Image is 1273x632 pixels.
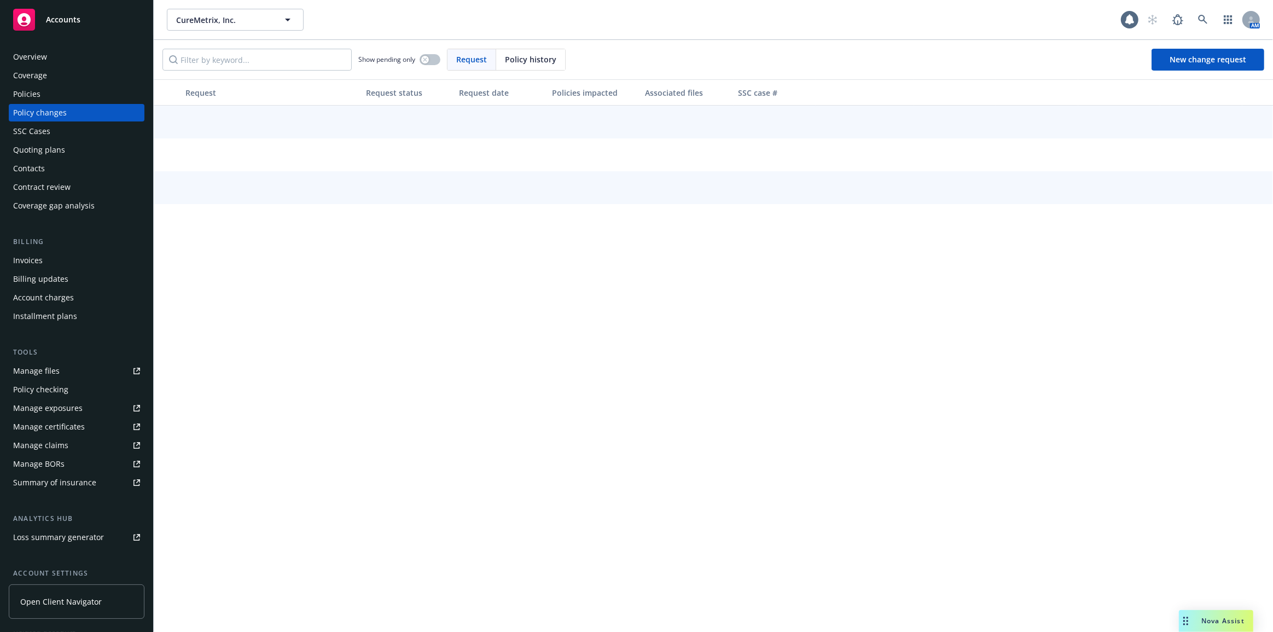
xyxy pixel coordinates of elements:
[1179,610,1253,632] button: Nova Assist
[1192,9,1214,31] a: Search
[358,55,415,64] span: Show pending only
[9,48,144,66] a: Overview
[1142,9,1164,31] a: Start snowing
[9,529,144,546] a: Loss summary generator
[738,87,811,98] div: SSC case #
[9,399,144,417] a: Manage exposures
[9,513,144,524] div: Analytics hub
[455,79,548,106] button: Request date
[9,85,144,103] a: Policies
[1167,9,1189,31] a: Report a Bug
[1179,610,1193,632] div: Drag to move
[13,270,68,288] div: Billing updates
[459,87,543,98] div: Request date
[9,455,144,473] a: Manage BORs
[13,141,65,159] div: Quoting plans
[13,197,95,214] div: Coverage gap analysis
[1201,616,1245,625] span: Nova Assist
[13,252,43,269] div: Invoices
[641,79,734,106] button: Associated files
[9,4,144,35] a: Accounts
[13,48,47,66] div: Overview
[362,79,455,106] button: Request status
[1170,54,1246,65] span: New change request
[13,85,40,103] div: Policies
[9,236,144,247] div: Billing
[13,399,83,417] div: Manage exposures
[9,418,144,436] a: Manage certificates
[9,178,144,196] a: Contract review
[505,54,556,65] span: Policy history
[9,474,144,491] a: Summary of insurance
[13,362,60,380] div: Manage files
[645,87,729,98] div: Associated files
[13,160,45,177] div: Contacts
[13,418,85,436] div: Manage certificates
[13,474,96,491] div: Summary of insurance
[13,104,67,121] div: Policy changes
[9,347,144,358] div: Tools
[9,197,144,214] a: Coverage gap analysis
[13,123,50,140] div: SSC Cases
[13,308,77,325] div: Installment plans
[167,9,304,31] button: CureMetrix, Inc.
[13,67,47,84] div: Coverage
[9,67,144,84] a: Coverage
[1152,49,1264,71] a: New change request
[13,289,74,306] div: Account charges
[548,79,641,106] button: Policies impacted
[1217,9,1239,31] a: Switch app
[46,15,80,24] span: Accounts
[181,79,362,106] button: Request
[9,270,144,288] a: Billing updates
[456,54,487,65] span: Request
[734,79,816,106] button: SSC case #
[9,104,144,121] a: Policy changes
[185,87,357,98] div: Request
[9,123,144,140] a: SSC Cases
[20,596,102,607] span: Open Client Navigator
[13,381,68,398] div: Policy checking
[366,87,450,98] div: Request status
[162,49,352,71] input: Filter by keyword...
[9,362,144,380] a: Manage files
[9,568,144,579] div: Account settings
[13,437,68,454] div: Manage claims
[9,381,144,398] a: Policy checking
[13,178,71,196] div: Contract review
[9,160,144,177] a: Contacts
[9,141,144,159] a: Quoting plans
[13,529,104,546] div: Loss summary generator
[552,87,636,98] div: Policies impacted
[9,437,144,454] a: Manage claims
[176,14,271,26] span: CureMetrix, Inc.
[13,455,65,473] div: Manage BORs
[9,289,144,306] a: Account charges
[9,308,144,325] a: Installment plans
[9,252,144,269] a: Invoices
